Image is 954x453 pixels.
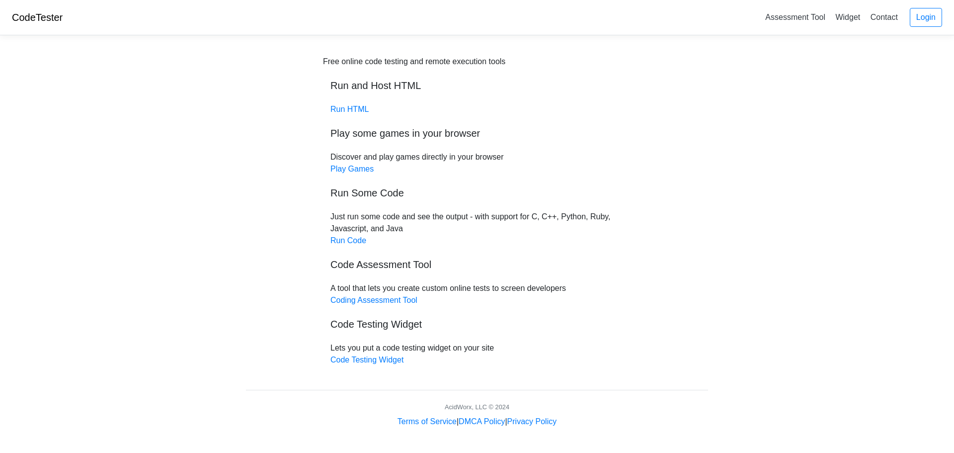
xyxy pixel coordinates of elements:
div: AcidWorx, LLC © 2024 [445,402,509,412]
a: CodeTester [12,12,63,23]
a: Code Testing Widget [330,356,403,364]
a: Run Code [330,236,366,245]
a: Widget [831,9,864,25]
h5: Code Testing Widget [330,318,624,330]
a: Coding Assessment Tool [330,296,417,304]
div: | | [397,416,556,428]
a: Contact [867,9,902,25]
a: Assessment Tool [761,9,829,25]
h5: Run and Host HTML [330,80,624,91]
h5: Run Some Code [330,187,624,199]
h5: Code Assessment Tool [330,259,624,271]
a: DMCA Policy [459,417,505,426]
div: Discover and play games directly in your browser Just run some code and see the output - with sup... [323,56,631,366]
h5: Play some games in your browser [330,127,624,139]
a: Play Games [330,165,374,173]
a: Login [910,8,942,27]
a: Terms of Service [397,417,457,426]
a: Privacy Policy [507,417,557,426]
a: Run HTML [330,105,369,113]
div: Free online code testing and remote execution tools [323,56,505,68]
